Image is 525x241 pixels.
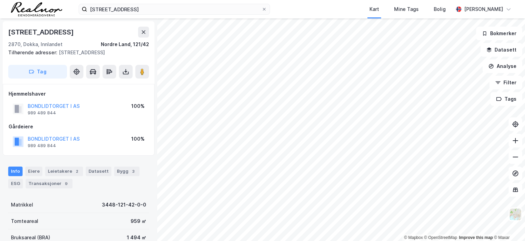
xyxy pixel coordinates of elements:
div: Bygg [114,167,139,176]
div: 989 489 844 [28,110,56,116]
iframe: Chat Widget [491,208,525,241]
div: Datasett [86,167,111,176]
div: Kart [369,5,379,13]
div: Transaksjoner [26,179,72,188]
span: Tilhørende adresser: [8,49,59,55]
div: 3 [130,168,137,175]
div: Gårdeiere [9,123,149,131]
button: Tag [8,65,67,79]
div: 9 [63,180,70,187]
a: OpenStreetMap [424,235,457,240]
div: [STREET_ADDRESS] [8,27,75,38]
img: realnor-logo.934646d98de889bb5806.png [11,2,62,16]
a: Mapbox [404,235,423,240]
div: 989 489 844 [28,143,56,148]
div: 100% [131,102,145,110]
img: Z [509,208,522,221]
div: 3448-121-42-0-0 [102,201,146,209]
div: Leietakere [45,167,83,176]
div: Info [8,167,23,176]
div: 2870, Dokka, Innlandet [8,40,63,48]
a: Improve this map [459,235,493,240]
div: Tomteareal [11,217,38,225]
div: [STREET_ADDRESS] [8,48,144,57]
div: Mine Tags [394,5,419,13]
div: Nordre Land, 121/42 [101,40,149,48]
div: Eiere [25,167,42,176]
button: Analyse [483,59,522,73]
button: Tags [490,92,522,106]
button: Bokmerker [476,27,522,40]
div: 2 [73,168,80,175]
div: Bolig [434,5,446,13]
button: Datasett [481,43,522,57]
input: Søk på adresse, matrikkel, gårdeiere, leietakere eller personer [87,4,261,14]
div: Matrikkel [11,201,33,209]
div: 100% [131,135,145,143]
div: Hjemmelshaver [9,90,149,98]
div: [PERSON_NAME] [464,5,503,13]
div: ESG [8,179,23,188]
button: Filter [489,76,522,89]
div: Kontrollprogram for chat [491,208,525,241]
div: 959 ㎡ [131,217,146,225]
